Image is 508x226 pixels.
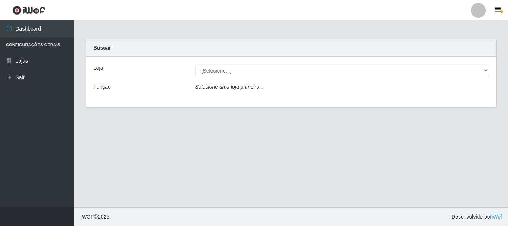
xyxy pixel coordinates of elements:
span: IWOF [80,214,94,220]
label: Loja [93,64,103,72]
i: Selecione uma loja primeiro... [195,84,264,90]
span: Desenvolvido por [451,213,502,221]
img: CoreUI Logo [12,6,45,15]
label: Função [93,83,111,91]
span: © 2025 . [80,213,111,221]
a: iWof [492,214,502,220]
strong: Buscar [93,45,111,51]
